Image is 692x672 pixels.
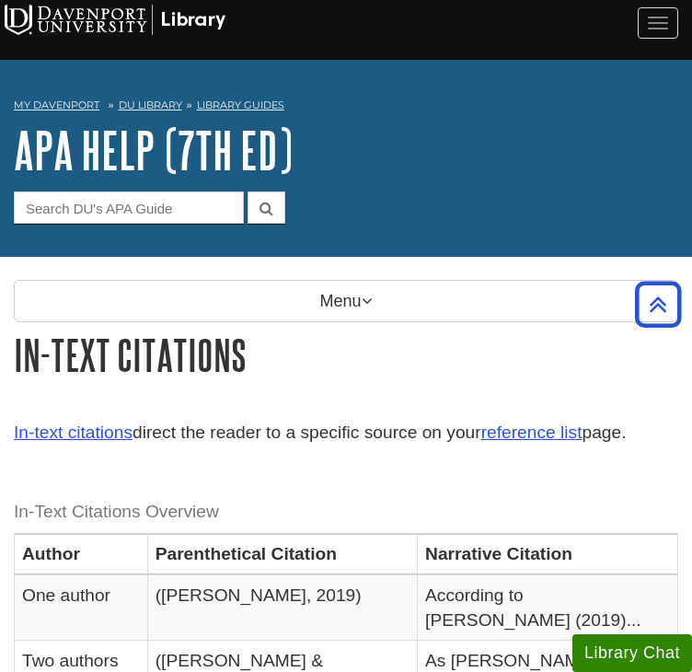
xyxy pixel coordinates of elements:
[147,574,417,641] td: ([PERSON_NAME], 2019)
[197,98,284,111] a: Library Guides
[15,534,148,574] th: Author
[14,423,133,442] a: In-text citations
[629,292,687,317] a: Back to Top
[14,122,293,179] a: APA Help (7th Ed)
[418,574,678,641] td: According to [PERSON_NAME] (2019)...
[14,420,678,446] p: direct the reader to a specific source on your page.
[14,492,678,533] caption: In-Text Citations Overview
[119,98,182,111] a: DU Library
[14,331,678,378] h1: In-Text Citations
[14,280,678,322] p: Menu
[15,574,148,641] td: One author
[572,634,692,672] button: Library Chat
[481,423,582,442] a: reference list
[14,98,99,113] a: My Davenport
[147,534,417,574] th: Parenthetical Citation
[418,534,678,574] th: Narrative Citation
[14,191,244,224] input: Search DU's APA Guide
[5,5,225,35] img: Davenport University Logo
